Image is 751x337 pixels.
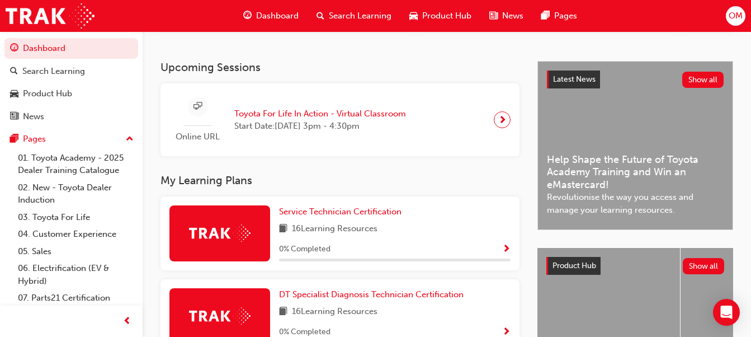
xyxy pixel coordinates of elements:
span: search-icon [10,67,18,77]
span: 16 Learning Resources [292,305,377,319]
a: Latest NewsShow all [547,71,724,88]
a: 05. Sales [13,243,138,260]
a: pages-iconPages [532,4,586,27]
span: 16 Learning Resources [292,222,377,236]
a: Product HubShow all [546,257,724,275]
button: Pages [4,129,138,149]
span: OM [729,10,743,22]
span: pages-icon [541,9,550,23]
span: guage-icon [10,44,18,54]
a: 03. Toyota For Life [13,209,138,226]
span: Dashboard [256,10,299,22]
span: News [502,10,523,22]
button: Show Progress [502,242,511,256]
span: pages-icon [10,134,18,144]
a: Dashboard [4,38,138,59]
span: search-icon [317,9,324,23]
a: news-iconNews [480,4,532,27]
button: OM [726,6,745,26]
div: Open Intercom Messenger [713,299,740,326]
a: News [4,106,138,127]
a: 06. Electrification (EV & Hybrid) [13,260,138,289]
span: up-icon [126,132,134,147]
div: Product Hub [23,87,72,100]
a: DT Specialist Diagnosis Technician Certification [279,288,468,301]
a: guage-iconDashboard [234,4,308,27]
a: car-iconProduct Hub [400,4,480,27]
span: Show Progress [502,245,511,255]
a: search-iconSearch Learning [308,4,400,27]
span: Search Learning [329,10,391,22]
img: Trak [189,307,251,325]
button: Show all [683,258,725,274]
a: 01. Toyota Academy - 2025 Dealer Training Catalogue [13,149,138,179]
span: car-icon [409,9,418,23]
button: Show all [682,72,724,88]
a: Search Learning [4,61,138,82]
a: Online URLToyota For Life In Action - Virtual ClassroomStart Date:[DATE] 3pm - 4:30pm [169,92,511,148]
span: 0 % Completed [279,243,330,256]
span: Latest News [553,74,596,84]
span: next-icon [498,112,507,128]
img: Trak [189,224,251,242]
span: Product Hub [422,10,471,22]
div: News [23,110,44,123]
span: guage-icon [243,9,252,23]
div: Pages [23,133,46,146]
h3: Upcoming Sessions [160,61,519,74]
span: Service Technician Certification [279,207,402,217]
h3: My Learning Plans [160,174,519,187]
a: 02. New - Toyota Dealer Induction [13,179,138,209]
span: car-icon [10,89,18,99]
button: DashboardSearch LearningProduct HubNews [4,36,138,129]
a: Latest NewsShow allHelp Shape the Future of Toyota Academy Training and Win an eMastercard!Revolu... [537,61,733,230]
div: Search Learning [22,65,85,78]
a: 07. Parts21 Certification [13,289,138,307]
span: sessionType_ONLINE_URL-icon [193,100,202,114]
span: news-icon [10,112,18,122]
span: news-icon [489,9,498,23]
span: book-icon [279,222,287,236]
span: Start Date: [DATE] 3pm - 4:30pm [234,120,406,133]
span: Online URL [169,130,225,143]
span: Revolutionise the way you access and manage your learning resources. [547,191,724,216]
a: Product Hub [4,83,138,104]
img: Trak [6,3,95,29]
span: Product Hub [552,261,596,270]
span: DT Specialist Diagnosis Technician Certification [279,289,464,299]
a: 04. Customer Experience [13,226,138,243]
span: Toyota For Life In Action - Virtual Classroom [234,107,406,120]
span: Help Shape the Future of Toyota Academy Training and Win an eMastercard! [547,153,724,191]
span: Pages [554,10,577,22]
span: prev-icon [123,315,131,329]
a: Service Technician Certification [279,205,406,218]
span: book-icon [279,305,287,319]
